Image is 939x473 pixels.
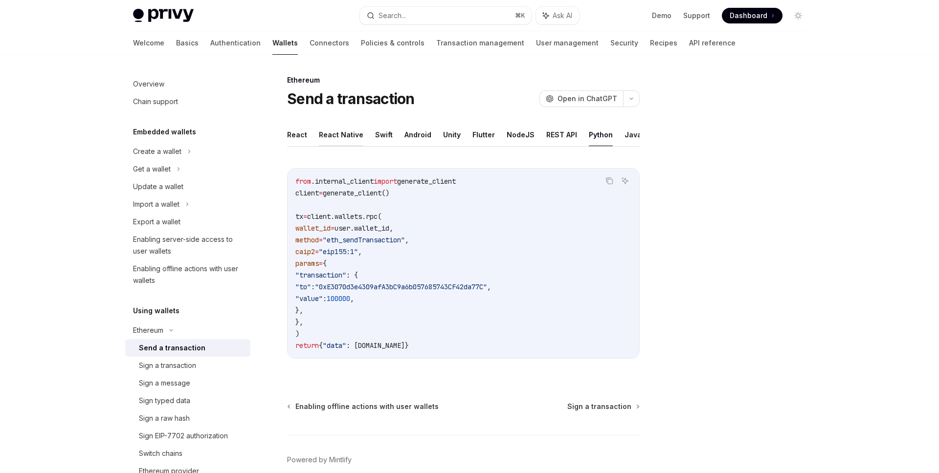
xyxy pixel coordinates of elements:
[287,90,415,107] h1: Send a transaction
[125,75,250,93] a: Overview
[652,11,671,21] a: Demo
[133,9,194,22] img: light logo
[133,198,179,210] div: Import a wallet
[315,282,487,291] span: "0xE3070d3e4309afA3bC9a6b057685743CF42da77C"
[405,236,409,244] span: ,
[287,75,640,85] div: Ethereum
[133,234,245,257] div: Enabling server-side access to user wallets
[311,282,315,291] span: :
[125,392,250,409] a: Sign typed data
[619,174,631,187] button: Ask AI
[210,31,261,55] a: Authentication
[295,189,319,197] span: client
[176,31,199,55] a: Basics
[295,271,346,279] span: "transaction"
[125,374,250,392] a: Sign a message
[350,294,354,303] span: ,
[133,126,196,138] h5: Embedded wallets
[125,427,250,445] a: Sign EIP-7702 authorization
[625,123,642,146] button: Java
[139,430,228,442] div: Sign EIP-7702 authorization
[288,402,439,411] a: Enabling offline actions with user wallets
[295,402,439,411] span: Enabling offline actions with user wallets
[436,31,524,55] a: Transaction management
[133,305,179,317] h5: Using wallets
[327,294,350,303] span: 100000
[358,247,362,256] span: ,
[295,282,311,291] span: "to"
[125,409,250,427] a: Sign a raw hash
[287,455,352,465] a: Powered by Mintlify
[323,236,405,244] span: "eth_sendTransaction"
[319,189,323,197] span: =
[125,213,250,231] a: Export a wallet
[125,93,250,110] a: Chain support
[295,247,315,256] span: caip2
[507,123,535,146] button: NodeJS
[295,341,319,350] span: return
[139,448,182,459] div: Switch chains
[139,395,190,407] div: Sign typed data
[567,402,631,411] span: Sign a transaction
[323,294,327,303] span: :
[125,445,250,462] a: Switch chains
[133,31,164,55] a: Welcome
[650,31,677,55] a: Recipes
[790,8,806,23] button: Toggle dark mode
[311,177,374,186] span: .internal_client
[610,31,638,55] a: Security
[536,7,579,24] button: Ask AI
[374,177,397,186] span: import
[375,123,393,146] button: Swift
[295,259,319,268] span: params
[689,31,736,55] a: API reference
[295,236,319,244] span: method
[319,236,323,244] span: =
[361,31,425,55] a: Policies & controls
[536,31,599,55] a: User management
[125,178,250,195] a: Update a wallet
[133,163,171,175] div: Get a wallet
[133,146,181,157] div: Create a wallet
[133,216,180,228] div: Export a wallet
[295,318,303,326] span: },
[730,11,767,21] span: Dashboard
[295,329,299,338] span: )
[379,10,406,21] div: Search...
[295,294,323,303] span: "value"
[346,271,358,279] span: : {
[139,412,190,424] div: Sign a raw hash
[603,174,616,187] button: Copy the contents from the code block
[539,90,623,107] button: Open in ChatGPT
[125,260,250,289] a: Enabling offline actions with user wallets
[133,181,183,193] div: Update a wallet
[133,96,178,107] div: Chain support
[319,123,363,146] button: React Native
[133,263,245,286] div: Enabling offline actions with user wallets
[319,247,358,256] span: "eip155:1"
[139,342,205,354] div: Send a transaction
[331,224,335,233] span: =
[346,341,409,350] span: : [DOMAIN_NAME]}
[323,259,327,268] span: {
[404,123,431,146] button: Android
[319,259,323,268] span: =
[319,341,323,350] span: {
[295,224,331,233] span: wallet_id
[295,177,311,186] span: from
[683,11,710,21] a: Support
[567,402,639,411] a: Sign a transaction
[558,94,617,104] span: Open in ChatGPT
[303,212,307,221] span: =
[589,123,613,146] button: Python
[323,341,346,350] span: "data"
[295,306,303,315] span: },
[139,377,190,389] div: Sign a message
[139,360,196,371] div: Sign a transaction
[125,357,250,374] a: Sign a transaction
[272,31,298,55] a: Wallets
[722,8,782,23] a: Dashboard
[125,231,250,260] a: Enabling server-side access to user wallets
[133,324,163,336] div: Ethereum
[515,12,525,20] span: ⌘ K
